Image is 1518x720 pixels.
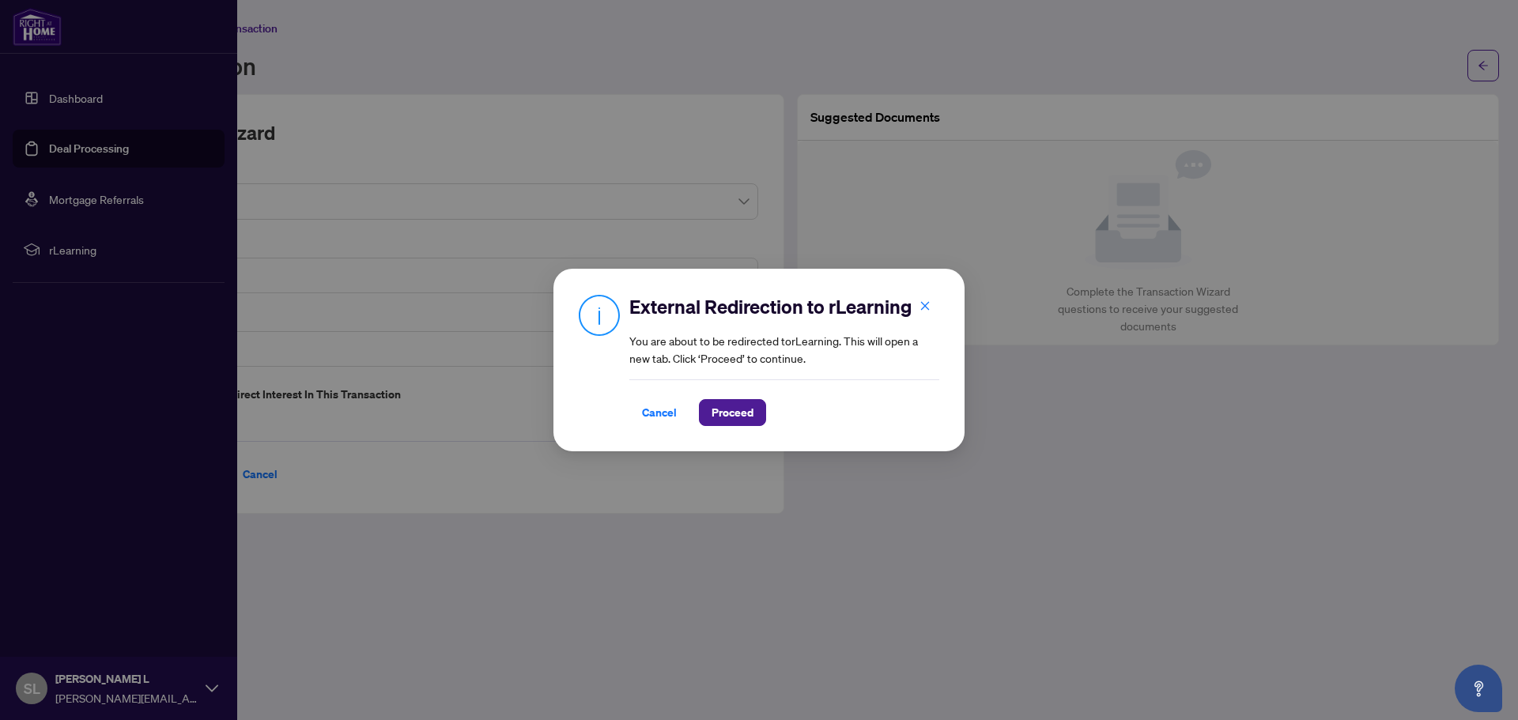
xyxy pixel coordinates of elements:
button: Cancel [629,399,689,426]
div: You are about to be redirected to rLearning . This will open a new tab. Click ‘Proceed’ to continue. [629,294,939,426]
button: Open asap [1455,665,1502,712]
button: Proceed [699,399,766,426]
span: Proceed [712,400,753,425]
span: close [919,300,931,311]
h2: External Redirection to rLearning [629,294,939,319]
img: Info Icon [579,294,620,336]
span: Cancel [642,400,677,425]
